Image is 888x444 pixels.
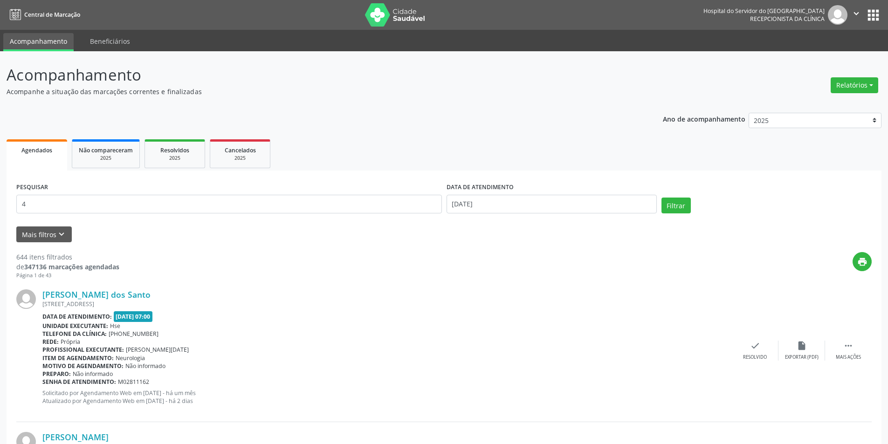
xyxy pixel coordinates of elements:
i: print [857,257,867,267]
i:  [843,341,854,351]
button: Mais filtroskeyboard_arrow_down [16,226,72,243]
input: Nome, código do beneficiário ou CPF [16,195,442,213]
b: Senha de atendimento: [42,378,116,386]
a: Beneficiários [83,33,137,49]
div: Hospital do Servidor do [GEOGRAPHIC_DATA] [703,7,825,15]
button: Filtrar [661,198,691,213]
span: [DATE] 07:00 [114,311,153,322]
span: Própria [61,338,80,346]
p: Ano de acompanhamento [663,113,745,124]
div: 2025 [217,155,263,162]
input: Selecione um intervalo [447,195,657,213]
span: Central de Marcação [24,11,80,19]
b: Preparo: [42,370,71,378]
strong: 347136 marcações agendadas [24,262,119,271]
button:  [847,5,865,25]
p: Acompanhe a situação das marcações correntes e finalizadas [7,87,619,96]
span: Cancelados [225,146,256,154]
b: Motivo de agendamento: [42,362,124,370]
span: M02811162 [118,378,149,386]
button: Relatórios [831,77,878,93]
div: Resolvido [743,354,767,361]
a: Acompanhamento [3,33,74,51]
span: Resolvidos [160,146,189,154]
div: 2025 [79,155,133,162]
div: Exportar (PDF) [785,354,819,361]
div: 644 itens filtrados [16,252,119,262]
span: Não informado [125,362,165,370]
div: Mais ações [836,354,861,361]
b: Telefone da clínica: [42,330,107,338]
label: PESQUISAR [16,180,48,195]
button: print [853,252,872,271]
i: check [750,341,760,351]
span: [PERSON_NAME][DATE] [126,346,189,354]
a: [PERSON_NAME] [42,432,109,442]
div: 2025 [151,155,198,162]
label: DATA DE ATENDIMENTO [447,180,514,195]
span: Não informado [73,370,113,378]
i: keyboard_arrow_down [56,229,67,239]
b: Unidade executante: [42,322,108,330]
i:  [851,8,861,19]
b: Profissional executante: [42,346,124,354]
span: Hse [110,322,120,330]
a: Central de Marcação [7,7,80,22]
span: Não compareceram [79,146,133,154]
b: Rede: [42,338,59,346]
button: apps [865,7,881,23]
b: Item de agendamento: [42,354,114,362]
img: img [16,289,36,309]
img: img [828,5,847,25]
p: Solicitado por Agendamento Web em [DATE] - há um mês Atualizado por Agendamento Web em [DATE] - h... [42,389,732,405]
b: Data de atendimento: [42,313,112,321]
div: [STREET_ADDRESS] [42,300,732,308]
div: de [16,262,119,272]
span: Agendados [21,146,52,154]
span: Recepcionista da clínica [750,15,825,23]
i: insert_drive_file [797,341,807,351]
span: [PHONE_NUMBER] [109,330,158,338]
div: Página 1 de 43 [16,272,119,280]
a: [PERSON_NAME] dos Santo [42,289,151,300]
p: Acompanhamento [7,63,619,87]
span: Neurologia [116,354,145,362]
